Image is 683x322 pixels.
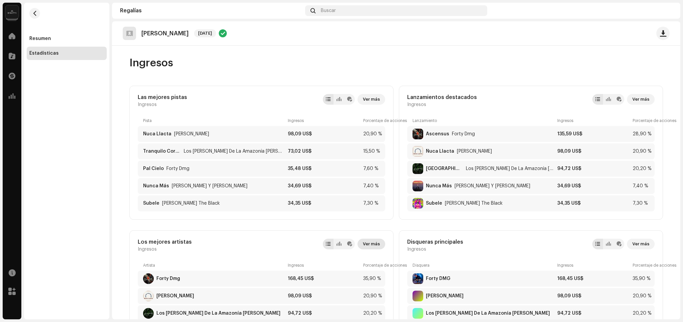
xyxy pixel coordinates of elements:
[413,198,423,209] img: ee068c47-85bf-4a49-a2a0-7ef17ff92313
[363,311,380,316] div: 20,20 %
[426,201,442,206] div: Subele
[129,56,173,70] span: Ingresos
[363,118,380,123] div: Porcentaje de acciones
[557,149,630,154] div: 98,09 US$
[138,102,157,107] span: Ingresos
[156,293,194,299] div: Huayra Yacu Daulis
[162,201,220,206] div: Subele
[156,311,280,316] div: Los Reyes De La Amazonía Naichap Kunki
[632,93,649,106] span: Ver más
[363,237,380,251] span: Ver más
[557,293,630,299] div: 98,09 US$
[363,263,380,268] div: Porcentaje de acciones
[138,247,157,252] span: Ingresos
[557,263,630,268] div: Ingresos
[633,149,649,154] div: 20,90 %
[557,183,630,189] div: 34,69 US$
[633,131,649,137] div: 28,90 %
[407,239,463,245] div: Disqueras principales
[288,149,361,154] div: 73,02 US$
[143,166,164,171] div: Pal Cielo
[426,183,452,189] div: Nunca Más
[363,201,380,206] div: 7,30 %
[633,183,649,189] div: 7,40 %
[426,276,450,281] div: Forty DMG
[426,131,449,137] div: Ascensus
[184,149,285,154] div: Tranquilo Corazón
[27,32,107,45] re-m-nav-item: Resumen
[557,166,630,171] div: 94,72 US$
[633,293,649,299] div: 20,90 %
[143,308,154,319] img: cffcd02e-8ad7-429d-b809-0cd7449cd6a5
[321,8,336,13] span: Buscar
[407,102,426,107] span: Ingresos
[426,311,550,316] div: Los Reyes De La Amazonía Naichap Kunki
[413,181,423,191] img: 31bf310e-6496-470a-9e55-defd1aaa8435
[627,239,655,249] button: Ver más
[143,149,181,154] div: Tranquilo Corazón
[557,311,630,316] div: 94,72 US$
[363,183,380,189] div: 7,40 %
[633,201,649,206] div: 7,30 %
[407,247,426,252] span: Ingresos
[363,131,380,137] div: 20,90 %
[143,291,154,301] img: 3746beef-e103-4c7a-864a-22666f52c6a6
[172,183,247,189] div: Nunca Más
[143,273,154,284] img: 7829b788-8161-4e92-9516-d2b4e45ae957
[288,276,361,281] div: 168,45 US$
[143,118,285,123] div: Pista
[363,149,380,154] div: 15,50 %
[413,263,555,268] div: Disquera
[29,51,59,56] div: Estadísticas
[288,311,361,316] div: 94,72 US$
[141,30,189,37] p: [PERSON_NAME]
[29,36,51,41] div: Resumen
[413,273,423,284] img: 695f4786-7095-451e-ae3b-9fc93d966544
[457,149,492,154] div: Ñuca Llacta
[633,276,649,281] div: 35,90 %
[633,311,649,316] div: 20,20 %
[445,201,503,206] div: Subele
[166,166,189,171] div: Pal Cielo
[27,47,107,60] re-m-nav-item: Estadísticas
[143,263,285,268] div: Artista
[413,129,423,139] img: 7829b788-8161-4e92-9516-d2b4e45ae957
[426,166,463,171] div: Amazonas
[662,5,672,16] img: 497f9547-b51e-4bee-b3c8-c71a558e2fb9
[363,276,380,281] div: 35,90 %
[120,8,302,13] div: Regalías
[407,94,477,101] div: Lanzamientos destacados
[288,183,361,189] div: 34,69 US$
[156,276,180,281] div: Forty Dmg
[358,94,385,105] button: Ver más
[363,166,380,171] div: 7,60 %
[632,237,649,251] span: Ver más
[627,94,655,105] button: Ver más
[633,166,649,171] div: 20,20 %
[466,166,555,171] div: Amazonas
[557,201,630,206] div: 34,35 US$
[413,146,423,157] img: 3746beef-e103-4c7a-864a-22666f52c6a6
[413,118,555,123] div: Lanzamiento
[288,131,361,137] div: 98,09 US$
[363,293,380,299] div: 20,90 %
[288,263,361,268] div: Ingresos
[143,131,171,137] div: Ñuca Llacta
[174,131,209,137] div: Ñuca Llacta
[452,131,475,137] div: Ascensus
[5,5,19,19] img: 02a7c2d3-3c89-4098-b12f-2ff2945c95ee
[194,29,216,37] span: [DATE]
[288,166,361,171] div: 35,48 US$
[288,201,361,206] div: 34,35 US$
[557,131,630,137] div: 135,59 US$
[143,183,169,189] div: Nunca Más
[358,239,385,249] button: Ver más
[288,293,361,299] div: 98,09 US$
[288,118,361,123] div: Ingresos
[413,163,423,174] img: cffcd02e-8ad7-429d-b809-0cd7449cd6a5
[455,183,530,189] div: Nunca Más
[143,201,159,206] div: Subele
[363,93,380,106] span: Ver más
[557,276,630,281] div: 168,45 US$
[557,118,630,123] div: Ingresos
